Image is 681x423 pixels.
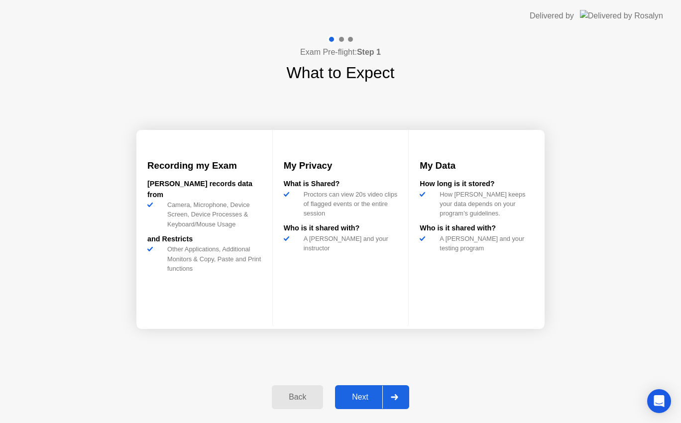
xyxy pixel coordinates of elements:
[147,179,261,200] div: [PERSON_NAME] records data from
[275,393,320,402] div: Back
[147,234,261,245] div: and Restricts
[284,179,398,190] div: What is Shared?
[287,61,395,85] h1: What to Expect
[147,159,261,173] h3: Recording my Exam
[420,179,534,190] div: How long is it stored?
[284,159,398,173] h3: My Privacy
[163,200,261,229] div: Camera, Microphone, Device Screen, Device Processes & Keyboard/Mouse Usage
[436,190,534,218] div: How [PERSON_NAME] keeps your data depends on your program’s guidelines.
[420,223,534,234] div: Who is it shared with?
[300,234,398,253] div: A [PERSON_NAME] and your instructor
[436,234,534,253] div: A [PERSON_NAME] and your testing program
[647,389,671,413] div: Open Intercom Messenger
[357,48,381,56] b: Step 1
[300,46,381,58] h4: Exam Pre-flight:
[420,159,534,173] h3: My Data
[300,190,398,218] div: Proctors can view 20s video clips of flagged events or the entire session
[530,10,574,22] div: Delivered by
[272,385,323,409] button: Back
[335,385,409,409] button: Next
[163,244,261,273] div: Other Applications, Additional Monitors & Copy, Paste and Print functions
[580,10,663,21] img: Delivered by Rosalyn
[284,223,398,234] div: Who is it shared with?
[338,393,382,402] div: Next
